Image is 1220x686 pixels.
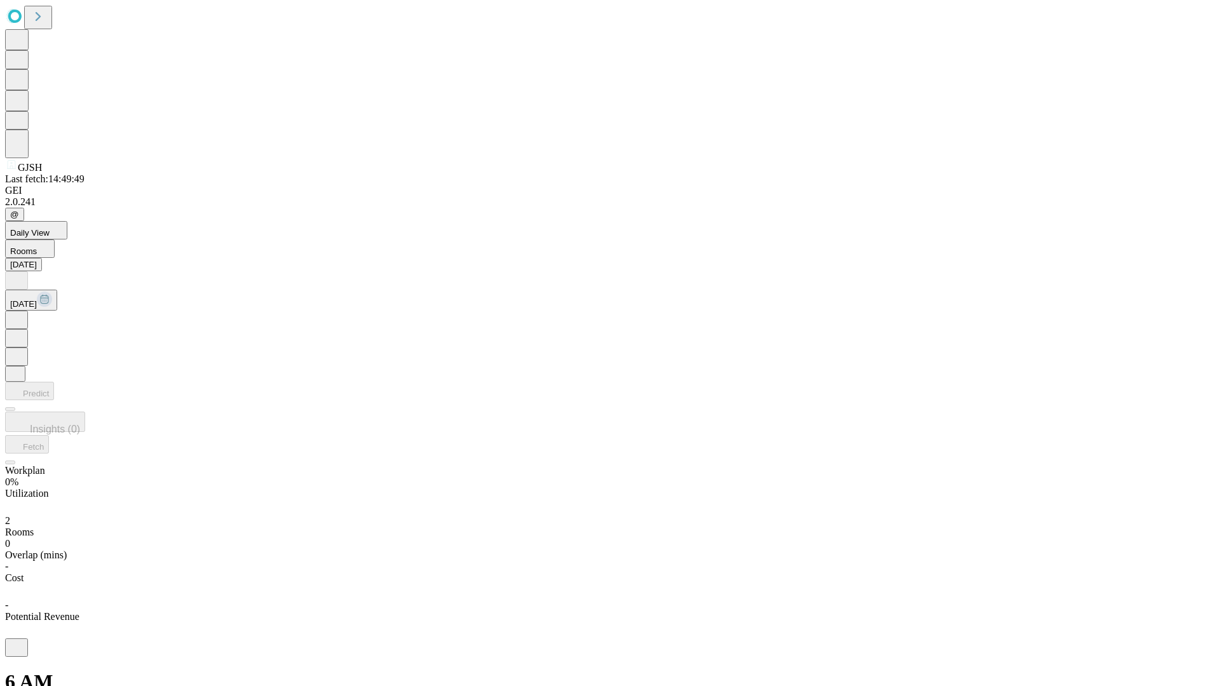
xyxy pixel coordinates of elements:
button: @ [5,208,24,221]
button: Insights (0) [5,412,85,432]
span: Rooms [5,527,34,537]
div: GEI [5,185,1215,196]
button: [DATE] [5,290,57,311]
button: Daily View [5,221,67,239]
button: Predict [5,382,54,400]
button: Fetch [5,435,49,454]
div: 2.0.241 [5,196,1215,208]
span: Cost [5,572,24,583]
span: Daily View [10,228,50,238]
span: GJSH [18,162,42,173]
span: 0 [5,538,10,549]
span: Overlap (mins) [5,549,67,560]
span: Utilization [5,488,48,499]
span: [DATE] [10,299,37,309]
span: @ [10,210,19,219]
button: Rooms [5,239,55,258]
span: Workplan [5,465,45,476]
span: - [5,561,8,572]
span: 2 [5,515,10,526]
span: Rooms [10,246,37,256]
button: [DATE] [5,258,42,271]
span: 0% [5,476,18,487]
span: Last fetch: 14:49:49 [5,173,85,184]
span: Insights (0) [30,424,80,434]
span: - [5,600,8,610]
span: Potential Revenue [5,611,79,622]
